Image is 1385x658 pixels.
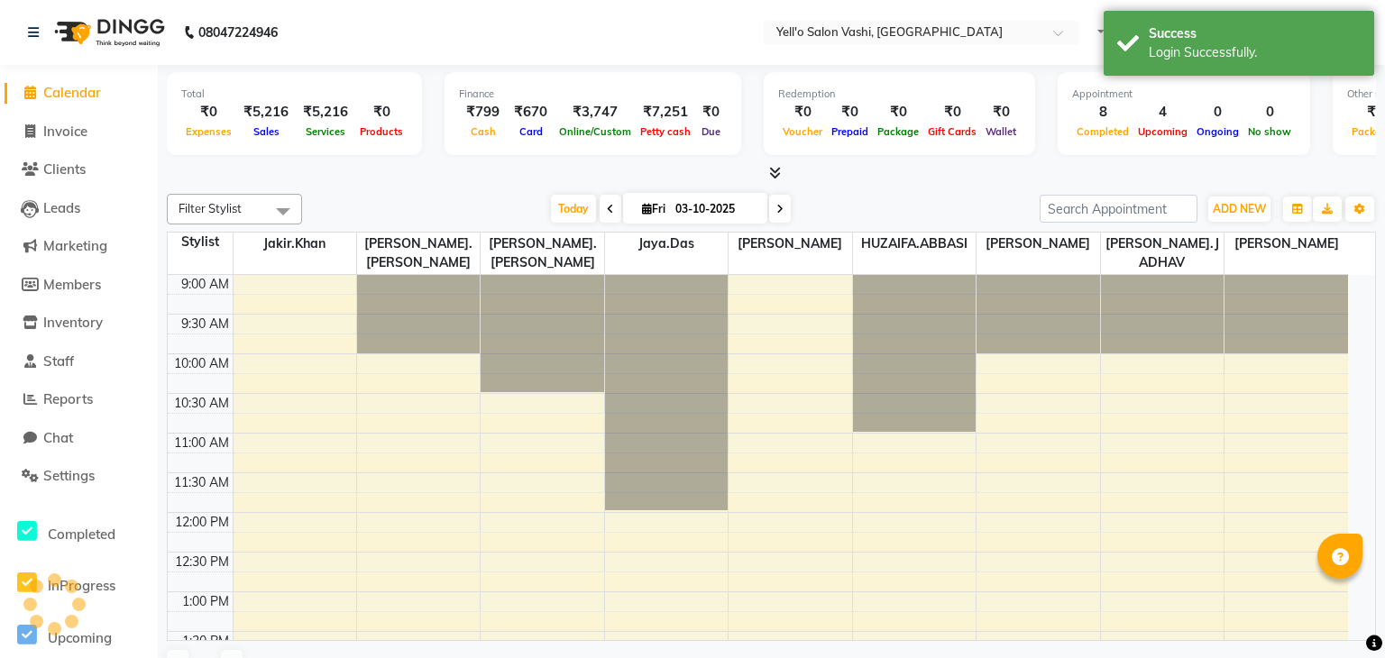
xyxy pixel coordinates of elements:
[827,102,873,123] div: ₹0
[1072,102,1133,123] div: 8
[636,125,695,138] span: Petty cash
[1243,125,1296,138] span: No show
[873,102,923,123] div: ₹0
[179,592,233,611] div: 1:00 PM
[827,125,873,138] span: Prepaid
[1101,233,1224,274] span: [PERSON_NAME].JADHAV
[181,87,408,102] div: Total
[5,352,153,372] a: Staff
[178,315,233,334] div: 9:30 AM
[555,125,636,138] span: Online/Custom
[1133,102,1192,123] div: 4
[48,577,115,594] span: InProgress
[234,233,356,255] span: Jakir.khan
[43,160,86,178] span: Clients
[1243,102,1296,123] div: 0
[168,233,233,251] div: Stylist
[481,233,603,274] span: [PERSON_NAME].[PERSON_NAME]
[170,434,233,452] div: 11:00 AM
[43,276,101,293] span: Members
[459,87,727,102] div: Finance
[43,429,73,446] span: Chat
[5,160,153,180] a: Clients
[355,125,408,138] span: Products
[923,102,981,123] div: ₹0
[459,102,507,123] div: ₹799
[43,123,87,140] span: Invoice
[1208,196,1270,222] button: ADD NEW
[1224,233,1348,255] span: [PERSON_NAME]
[236,102,296,123] div: ₹5,216
[46,7,170,58] img: logo
[778,87,1021,102] div: Redemption
[179,632,233,651] div: 1:30 PM
[1192,125,1243,138] span: Ongoing
[729,233,851,255] span: [PERSON_NAME]
[1149,43,1361,62] div: Login Successfully.
[170,394,233,413] div: 10:30 AM
[695,102,727,123] div: ₹0
[249,125,284,138] span: Sales
[48,525,115,543] span: Completed
[778,125,827,138] span: Voucher
[981,102,1021,123] div: ₹0
[507,102,555,123] div: ₹670
[181,125,236,138] span: Expenses
[697,125,725,138] span: Due
[5,275,153,296] a: Members
[5,83,153,104] a: Calendar
[636,102,695,123] div: ₹7,251
[170,354,233,373] div: 10:00 AM
[670,196,760,223] input: 2025-10-03
[1213,202,1266,215] span: ADD NEW
[5,389,153,410] a: Reports
[171,513,233,532] div: 12:00 PM
[637,202,670,215] span: Fri
[43,467,95,484] span: Settings
[43,199,80,216] span: Leads
[1072,125,1133,138] span: Completed
[1072,87,1296,102] div: Appointment
[296,102,355,123] div: ₹5,216
[170,473,233,492] div: 11:30 AM
[48,629,112,646] span: Upcoming
[178,275,233,294] div: 9:00 AM
[853,233,976,255] span: HUZAIFA.ABBASI
[466,125,500,138] span: Cash
[43,390,93,407] span: Reports
[1309,586,1367,640] iframe: chat widget
[778,102,827,123] div: ₹0
[5,122,153,142] a: Invoice
[923,125,981,138] span: Gift Cards
[605,233,728,255] span: Jaya.Das
[5,236,153,257] a: Marketing
[179,201,242,215] span: Filter Stylist
[43,352,74,370] span: Staff
[977,233,1099,255] span: [PERSON_NAME]
[171,553,233,571] div: 12:30 PM
[198,7,278,58] b: 08047224946
[357,233,480,274] span: [PERSON_NAME].[PERSON_NAME]
[43,237,107,254] span: Marketing
[515,125,547,138] span: Card
[873,125,923,138] span: Package
[5,313,153,334] a: Inventory
[5,198,153,219] a: Leads
[181,102,236,123] div: ₹0
[355,102,408,123] div: ₹0
[1040,195,1197,223] input: Search Appointment
[5,466,153,487] a: Settings
[1133,125,1192,138] span: Upcoming
[301,125,350,138] span: Services
[555,102,636,123] div: ₹3,747
[43,84,101,101] span: Calendar
[981,125,1021,138] span: Wallet
[1192,102,1243,123] div: 0
[43,314,103,331] span: Inventory
[5,428,153,449] a: Chat
[1149,24,1361,43] div: Success
[551,195,596,223] span: Today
